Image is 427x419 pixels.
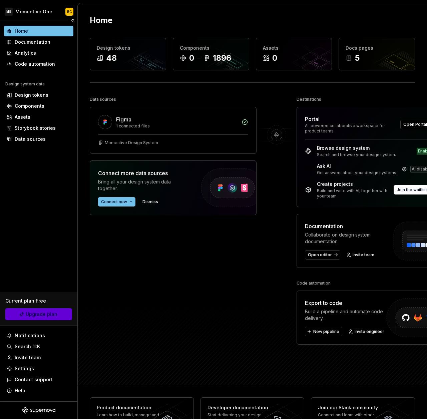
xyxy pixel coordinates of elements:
[346,327,387,336] a: Invite engineer
[297,279,331,288] div: Code automation
[4,26,73,36] a: Home
[344,250,377,260] a: Invite team
[5,81,45,87] div: Design system data
[297,95,321,104] div: Destinations
[90,15,112,26] h2: Home
[256,38,332,70] a: Assets0
[4,112,73,122] a: Assets
[97,45,159,51] div: Design tokens
[98,178,188,192] div: Bring all your design system data together.
[5,8,13,16] div: MS
[101,199,127,204] span: Connect new
[15,125,56,131] div: Storybook stories
[305,123,396,134] div: AI-powered collaborative workspace for product teams.
[4,385,73,396] button: Help
[5,298,72,304] div: Current plan : Free
[15,376,52,383] div: Contact support
[15,103,44,109] div: Components
[15,136,46,142] div: Data sources
[207,404,272,411] div: Developer documentation
[317,188,392,199] div: Build and write with AI, together with your team.
[4,59,73,69] a: Code automation
[4,123,73,133] a: Storybook stories
[355,329,384,334] span: Invite engineer
[15,365,34,372] div: Settings
[15,387,25,394] div: Help
[189,53,194,63] div: 0
[67,9,72,14] div: BC
[263,45,325,51] div: Assets
[106,53,117,63] div: 48
[4,90,73,100] a: Design tokens
[116,115,131,123] div: Figma
[4,101,73,111] a: Components
[305,299,387,307] div: Export to code
[346,45,408,51] div: Docs pages
[15,28,28,34] div: Home
[68,16,77,25] button: Collapse sidebar
[353,252,374,258] span: Invite team
[98,197,135,206] button: Connect new
[313,329,339,334] span: New pipeline
[4,330,73,341] button: Notifications
[5,308,72,320] button: Upgrade plan
[15,39,50,45] div: Documentation
[26,311,57,318] span: Upgrade plan
[15,343,40,350] div: Search ⌘K
[305,327,342,336] button: New pipeline
[1,4,76,19] button: MSMomentive OneBC
[305,308,387,322] div: Build a pipeline and automate code delivery.
[397,187,427,192] span: Join the waitlist
[142,199,158,204] span: Dismiss
[4,352,73,363] a: Invite team
[105,140,158,145] div: Momentive Design System
[308,252,332,258] span: Open editor
[4,374,73,385] button: Contact support
[116,123,238,129] div: 1 connected files
[317,145,396,151] div: Browse design system
[15,50,36,56] div: Analytics
[317,181,392,187] div: Create projects
[272,53,277,63] div: 0
[4,48,73,58] a: Analytics
[4,37,73,47] a: Documentation
[90,107,257,154] a: Figma1 connected filesMomentive Design System
[317,163,397,169] div: Ask AI
[4,363,73,374] a: Settings
[305,232,387,245] div: Collaborate on design system documentation.
[22,407,55,414] svg: Supernova Logo
[97,404,161,411] div: Product documentation
[15,354,41,361] div: Invite team
[173,38,249,70] a: Components01896
[305,250,340,260] a: Open editor
[180,45,242,51] div: Components
[15,61,55,67] div: Code automation
[15,92,48,98] div: Design tokens
[139,197,161,206] button: Dismiss
[339,38,415,70] a: Docs pages5
[403,122,427,127] span: Open Portal
[305,115,320,123] div: Portal
[15,332,45,339] div: Notifications
[317,170,397,175] div: Get answers about your design systems.
[90,95,116,104] div: Data sources
[317,152,396,157] div: Search and browse your design system.
[98,169,188,177] div: Connect more data sources
[4,134,73,144] a: Data sources
[90,38,166,70] a: Design tokens48
[15,8,52,15] div: Momentive One
[305,222,387,230] div: Documentation
[213,53,231,63] div: 1896
[318,404,382,411] div: Join our Slack community
[4,341,73,352] button: Search ⌘K
[355,53,360,63] div: 5
[15,114,30,120] div: Assets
